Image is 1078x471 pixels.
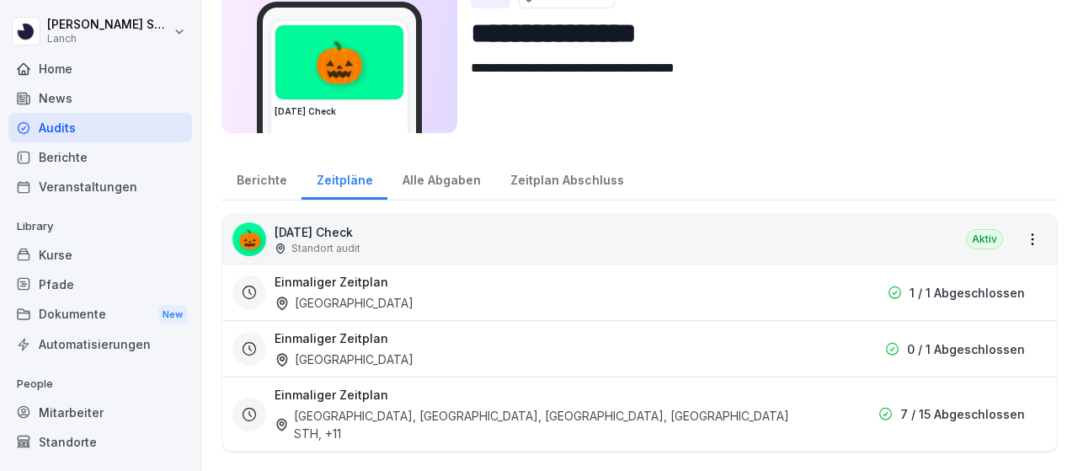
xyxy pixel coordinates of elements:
[158,305,187,324] div: New
[275,294,414,312] div: [GEOGRAPHIC_DATA]
[8,240,192,270] a: Kurse
[8,299,192,330] a: DokumenteNew
[8,270,192,299] a: Pfade
[275,386,388,404] h3: Einmaliger Zeitplan
[8,83,192,113] a: News
[900,405,1025,423] p: 7 / 15 Abgeschlossen
[8,172,192,201] a: Veranstaltungen
[495,157,638,200] a: Zeitplan Abschluss
[291,241,360,256] p: Standort audit
[302,157,387,200] a: Zeitpläne
[8,427,192,457] a: Standorte
[8,371,192,398] p: People
[221,157,302,200] a: Berichte
[907,340,1025,358] p: 0 / 1 Abgeschlossen
[8,213,192,240] p: Library
[8,54,192,83] a: Home
[8,329,192,359] a: Automatisierungen
[275,223,360,241] p: [DATE] Check
[47,33,170,45] p: Lanch
[232,222,266,256] div: 🎃
[47,18,170,32] p: [PERSON_NAME] Samsunlu
[387,157,495,200] a: Alle Abgaben
[275,407,814,442] div: [GEOGRAPHIC_DATA], [GEOGRAPHIC_DATA], [GEOGRAPHIC_DATA], [GEOGRAPHIC_DATA] STH , +11
[8,142,192,172] a: Berichte
[275,105,404,118] h3: [DATE] Check
[275,351,414,368] div: [GEOGRAPHIC_DATA]
[275,273,388,291] h3: Einmaliger Zeitplan
[275,25,403,99] div: 🎃
[8,398,192,427] a: Mitarbeiter
[966,229,1003,249] div: Aktiv
[8,299,192,330] div: Dokumente
[910,284,1025,302] p: 1 / 1 Abgeschlossen
[8,113,192,142] a: Audits
[275,329,388,347] h3: Einmaliger Zeitplan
